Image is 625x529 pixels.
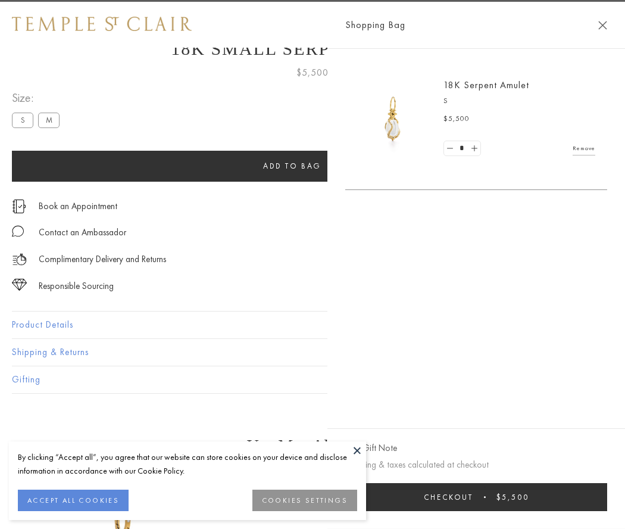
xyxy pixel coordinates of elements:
h1: 18K Small Serpent Amulet [12,39,613,59]
img: icon_delivery.svg [12,252,27,267]
img: Temple St. Clair [12,17,192,31]
span: Checkout [424,492,473,502]
button: Shipping & Returns [12,339,613,366]
button: Add to bag [12,151,573,182]
p: Shipping & taxes calculated at checkout [345,458,607,472]
button: Product Details [12,312,613,338]
img: icon_sourcing.svg [12,279,27,291]
label: M [38,113,60,127]
a: Set quantity to 2 [468,141,480,156]
div: By clicking “Accept all”, you agree that our website can store cookies on your device and disclos... [18,450,357,478]
img: P51836-E11SERPPV [357,83,429,155]
span: $5,500 [443,113,470,125]
button: Gifting [12,366,613,393]
a: Remove [573,142,595,155]
span: Size: [12,88,64,108]
span: $5,500 [296,65,329,80]
h3: You May Also Like [30,436,595,455]
img: icon_appointment.svg [12,200,26,213]
span: Add to bag [263,161,321,171]
div: Responsible Sourcing [39,279,114,294]
p: S [443,95,595,107]
button: Close Shopping Bag [598,21,607,30]
button: Add Gift Note [345,441,397,456]
label: S [12,113,33,127]
p: Complimentary Delivery and Returns [39,252,166,267]
a: 18K Serpent Amulet [443,79,529,91]
span: $5,500 [496,492,529,502]
button: Checkout $5,500 [345,483,607,511]
img: MessageIcon-01_2.svg [12,225,24,237]
span: Shopping Bag [345,17,405,33]
a: Book an Appointment [39,200,117,213]
a: Set quantity to 0 [444,141,456,156]
button: ACCEPT ALL COOKIES [18,490,129,511]
div: Contact an Ambassador [39,225,126,240]
button: COOKIES SETTINGS [252,490,357,511]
